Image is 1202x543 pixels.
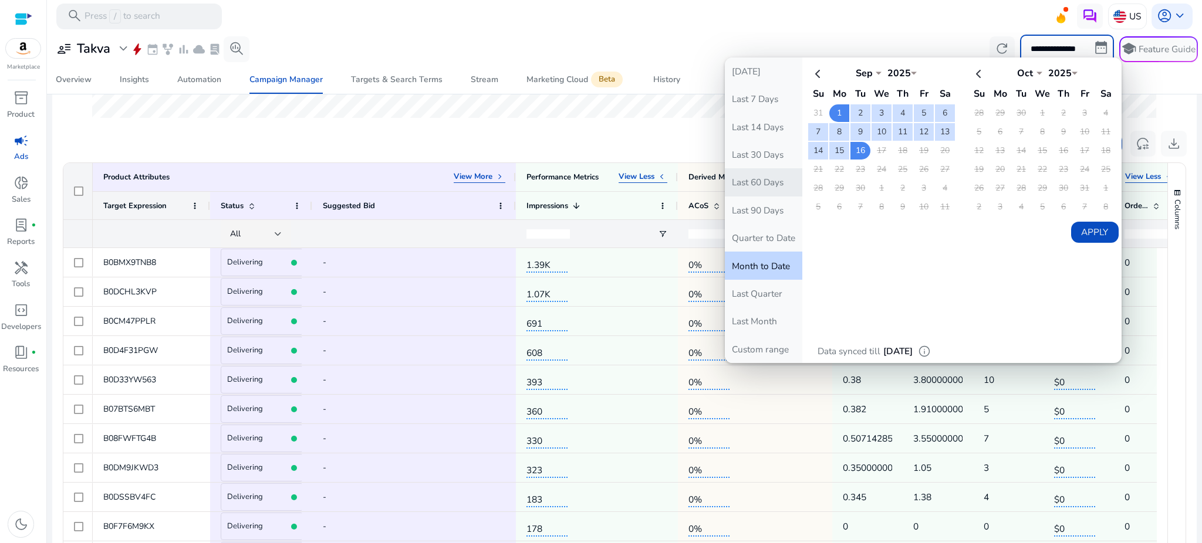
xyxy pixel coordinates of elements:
span: B08FWFTG4B [103,433,156,444]
span: Suggested Bid [323,201,375,211]
span: event [146,43,159,56]
span: search_insights [229,41,244,56]
p: View More [454,172,492,182]
h4: Delivering [227,346,263,355]
span: B0BMX9TNB8 [103,257,156,268]
span: cloud [193,43,205,56]
div: 2025 [1042,67,1078,80]
p: 7 [984,426,989,450]
span: All [230,228,241,239]
p: Press to search [85,9,160,23]
span: keyboard_arrow_left [657,172,667,182]
span: B0DM9JKWD3 [103,462,158,473]
p: 0 [1125,397,1130,421]
span: code_blocks [13,303,29,318]
div: Insights [120,76,149,84]
h4: Delivering [227,287,263,297]
div: - [323,250,505,274]
p: 0 [984,514,989,538]
span: B0DSSBV4FC [103,491,156,503]
div: - [323,309,505,333]
span: 330 [526,429,568,449]
span: keyboard_arrow_right [495,172,505,182]
span: fiber_manual_record [31,223,36,228]
p: Reports [7,236,35,248]
span: info [918,345,931,358]
p: 4 [984,485,989,509]
p: 0 [843,514,848,538]
p: 0 [1125,280,1130,304]
span: 0% [688,487,730,507]
p: Developers [1,321,41,333]
span: Beta [591,72,623,87]
div: Targets & Search Terms [351,76,443,84]
span: Impressions [526,201,568,211]
span: 0% [688,399,730,419]
div: Overview [56,76,92,84]
button: Open Filter Menu [658,229,667,239]
button: Apply [1071,222,1119,243]
p: 3.8000000000000003 [913,368,1005,392]
p: 3.5500000000000003 [913,426,1005,450]
p: 1.38 [913,485,931,509]
span: lab_profile [13,218,29,233]
span: campaign [13,133,29,148]
span: B0CM47PPLR [103,315,156,327]
span: lab_profile [208,43,221,56]
p: Tools [12,279,30,290]
div: Campaign Manager [249,76,323,84]
p: 0 [1125,368,1130,392]
span: ACoS [688,201,708,211]
p: 0.382 [843,397,866,421]
span: B0F7F6M9KX [103,521,154,532]
button: Last 30 Days [725,141,802,168]
span: 393 [526,370,568,390]
span: keyboard_arrow_left [1163,172,1174,182]
p: 0 [1125,426,1130,450]
span: 0% [688,429,730,449]
span: 323 [526,458,568,478]
span: 178 [526,517,568,537]
h4: Delivering [227,493,263,502]
p: 0 [1125,250,1130,274]
p: Feature Guide [1139,43,1196,56]
p: [DATE] [883,345,913,358]
p: Marketplace [7,63,40,72]
span: inventory_2 [13,90,29,106]
div: History [653,76,680,84]
span: 1.07K [526,282,568,302]
span: 183 [526,487,568,507]
div: Marketing Cloud [526,74,625,85]
span: B0D33YW563 [103,374,156,385]
h4: Delivering [227,463,263,473]
button: download [1161,131,1187,157]
span: download [1166,136,1181,151]
span: account_circle [1157,8,1172,23]
span: 0% [688,517,730,537]
span: B0D4F31PGW [103,345,158,356]
div: - [323,280,505,304]
span: 0% [688,282,730,302]
p: 1.9100000000000001 [913,397,1005,421]
h3: Takva [77,41,110,56]
span: 360 [526,399,568,419]
p: 0.5071428571428572 [843,426,935,450]
span: expand_more [116,41,131,56]
div: - [323,338,505,362]
span: user_attributes [56,41,72,56]
span: B07BTS6MBT [103,403,155,415]
div: - [323,426,505,450]
span: 0% [688,253,730,273]
h4: Delivering [227,405,263,414]
p: 0 [1125,338,1130,362]
button: Last 60 Days [725,168,802,196]
p: Product [7,109,35,121]
div: Oct [1007,67,1042,80]
p: Resources [3,364,39,375]
span: 691 [526,311,568,331]
span: $0 [1054,517,1095,537]
p: 0 [1125,514,1130,538]
div: Sep [846,67,882,80]
p: 0 [913,514,919,538]
button: Last Month [725,307,802,335]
